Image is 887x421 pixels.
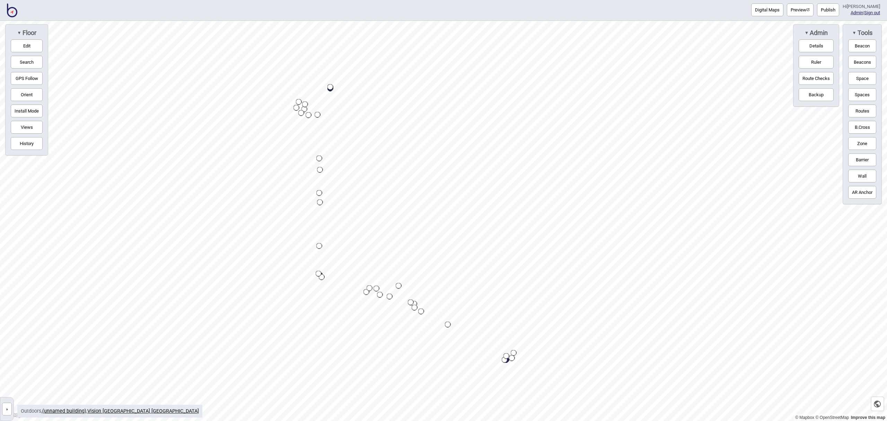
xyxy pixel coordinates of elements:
div: Map marker [387,294,393,299]
span: ▼ [852,30,856,35]
div: Map marker [316,190,322,196]
button: B.Cross [848,121,876,134]
span: Tools [857,29,872,37]
div: Map marker [319,273,325,279]
div: Map marker [445,322,451,328]
a: OpenStreetMap [815,415,849,420]
button: Publish [817,3,839,16]
div: Map marker [316,243,322,249]
span: ▼ [805,30,809,35]
button: AR Anchor [848,186,876,199]
button: History [11,137,43,150]
button: Details [799,39,834,52]
div: Map marker [377,292,383,298]
button: Edit [11,39,43,52]
button: GPS Follow [11,72,43,85]
div: Map marker [327,84,333,90]
div: Map marker [511,350,517,356]
div: Map marker [317,167,323,173]
button: Views [11,121,43,134]
div: Map marker [315,112,320,118]
div: Map marker [316,155,322,161]
button: Digital Maps [751,3,783,16]
div: Map marker [412,305,418,311]
button: Preview [787,3,814,16]
div: Map marker [363,289,369,295]
button: Sign out [864,10,880,15]
span: | [851,10,864,15]
span: ▼ [17,30,21,35]
a: Admin [851,10,863,15]
button: Beacons [848,56,876,69]
div: Map marker [298,110,304,116]
img: BindiMaps CMS [7,3,17,17]
button: Routes [848,105,876,117]
div: Map marker [503,353,509,359]
img: preview [806,8,810,11]
a: Mapbox logo [2,411,33,419]
span: Admin [809,29,828,37]
div: Map marker [502,357,508,363]
div: Map marker [367,285,372,291]
button: Barrier [848,153,876,166]
div: Map marker [319,274,325,280]
div: Map marker [306,112,311,118]
div: Map marker [509,355,515,361]
div: Map marker [301,106,307,112]
div: Map marker [374,286,379,292]
button: Backup [799,88,834,101]
a: (unnamed building) [42,408,86,414]
button: Orient [11,88,43,101]
div: Map marker [302,101,308,107]
button: Beacon [848,39,876,52]
button: Route Checks [799,72,834,85]
button: Zone [848,137,876,150]
button: Ruler [799,56,834,69]
button: Space [848,72,876,85]
div: Hi [PERSON_NAME] [843,3,880,10]
a: » [0,405,14,412]
a: Vision [GEOGRAPHIC_DATA] [GEOGRAPHIC_DATA] [87,408,199,414]
div: Map marker [317,199,323,205]
span: Floor [21,29,36,37]
div: Map marker [411,301,417,307]
div: Map marker [396,283,402,289]
button: Search [11,56,43,69]
div: Map marker [418,308,424,314]
a: Map feedback [851,415,885,420]
div: Map marker [293,105,299,111]
div: Map marker [296,99,302,105]
button: » [2,403,12,415]
button: Spaces [848,88,876,101]
div: Map marker [408,299,414,305]
button: Wall [848,170,876,182]
div: Map marker [316,271,322,277]
span: , [42,408,87,414]
a: Previewpreview [787,3,814,16]
a: Mapbox [795,415,814,420]
button: Install Mode [11,105,43,117]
